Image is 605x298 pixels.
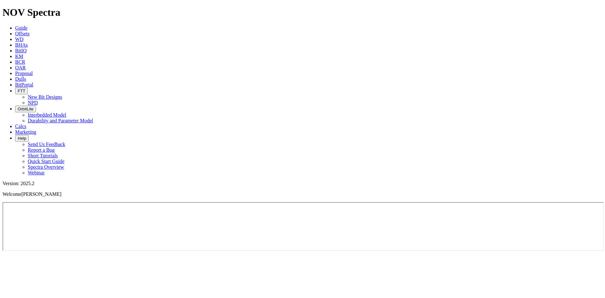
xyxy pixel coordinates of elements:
a: Offsets [15,31,30,36]
a: Spectra Overview [28,164,64,170]
a: Proposal [15,71,33,76]
button: OrbitLite [15,106,36,112]
a: Guide [15,25,27,31]
a: Calcs [15,124,26,129]
h1: NOV Spectra [3,7,602,18]
a: BCR [15,59,25,65]
span: [PERSON_NAME] [21,191,61,197]
span: Help [18,136,26,141]
a: WD [15,37,24,42]
a: Report a Bug [28,147,55,153]
a: Send Us Feedback [28,142,65,147]
a: BitPortal [15,82,33,87]
a: Durability and Parameter Model [28,118,93,123]
a: Marketing [15,129,36,135]
a: Short Tutorials [28,153,58,158]
a: Interbedded Model [28,112,66,118]
button: FTT [15,88,28,94]
a: OAR [15,65,26,70]
a: BHAs [15,42,28,48]
a: Dulls [15,76,26,82]
a: New Bit Designs [28,94,62,100]
p: Welcome [3,191,602,197]
a: BitIQ [15,48,26,53]
a: NPD [28,100,38,105]
a: Quick Start Guide [28,159,64,164]
div: Version: 2025.2 [3,181,602,186]
span: OrbitLite [18,107,33,111]
span: FTT [18,89,25,93]
a: Webinar [28,170,45,175]
a: KM [15,54,23,59]
button: Help [15,135,29,142]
